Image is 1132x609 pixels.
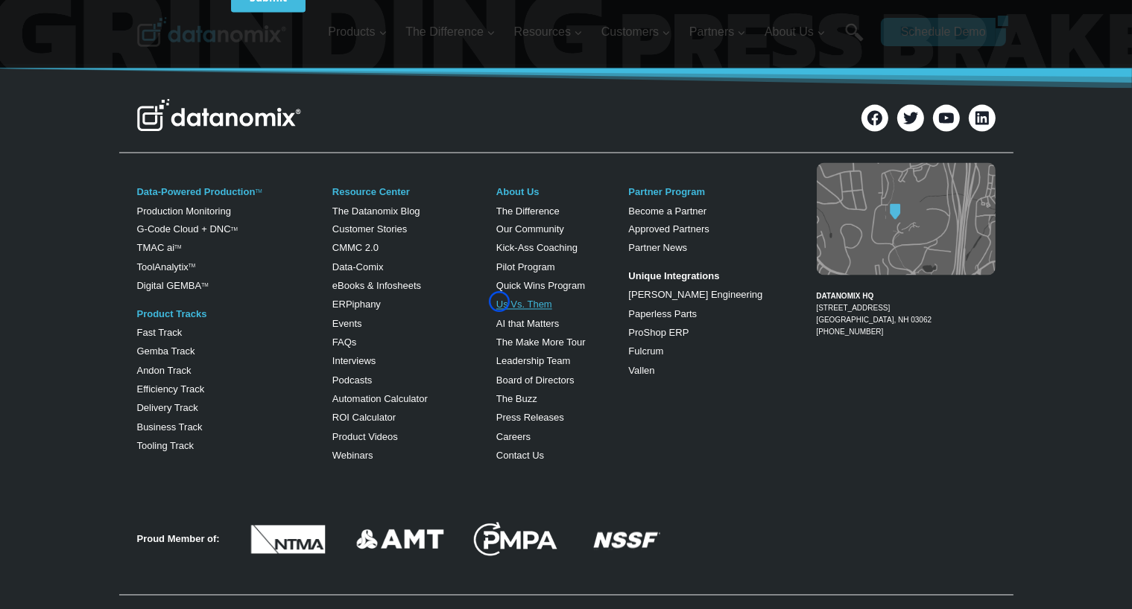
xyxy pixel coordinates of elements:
[496,262,555,273] a: Pilot Program
[817,279,996,339] figcaption: [PHONE_NUMBER]
[628,346,663,357] a: Fulcrum
[332,337,357,348] a: FAQs
[628,186,705,197] a: Partner Program
[496,299,552,310] a: Us Vs. Them
[255,188,262,194] a: TM
[332,394,428,405] a: Automation Calculator
[496,394,537,405] a: The Buzz
[137,262,189,273] a: ToolAnalytix
[137,205,231,217] a: Production Monitoring
[496,450,544,462] a: Contact Us
[137,224,238,235] a: G-Code Cloud + DNCTM
[332,243,379,254] a: CMMC 2.0
[496,432,531,443] a: Careers
[496,281,585,292] a: Quick Wins Program
[137,281,209,292] a: Digital GEMBATM
[231,226,238,232] sup: TM
[817,163,996,275] img: Datanomix map image
[332,412,396,424] a: ROI Calculator
[137,186,256,197] a: Data-Powered Production
[332,299,381,310] a: ERPiphany
[203,332,251,342] a: Privacy Policy
[335,1,383,14] span: Last Name
[496,319,560,330] a: AI that Matters
[628,205,706,217] a: Become a Partner
[628,328,689,339] a: ProShop ERP
[628,309,697,320] a: Paperless Parts
[496,375,575,386] a: Board of Directors
[332,432,398,443] a: Product Videos
[167,332,189,342] a: Terms
[817,304,932,325] a: [STREET_ADDRESS][GEOGRAPHIC_DATA], NH 03062
[7,345,247,602] iframe: Popup CTA
[137,309,207,320] a: Product Tracks
[332,205,420,217] a: The Datanomix Blog
[496,337,586,348] a: The Make More Tour
[332,319,362,330] a: Events
[174,245,181,250] sup: TM
[201,283,208,288] sup: TM
[332,281,421,292] a: eBooks & Infosheets
[332,262,384,273] a: Data-Comix
[332,375,372,386] a: Podcasts
[137,243,182,254] a: TMAC aiTM
[628,290,762,301] a: [PERSON_NAME] Engineering
[137,328,183,339] a: Fast Track
[628,271,719,282] strong: Unique Integrations
[496,224,564,235] a: Our Community
[137,99,301,132] img: Datanomix Logo
[332,356,376,367] a: Interviews
[628,366,654,377] a: Vallen
[496,356,571,367] a: Leadership Team
[332,224,407,235] a: Customer Stories
[628,224,709,235] a: Approved Partners
[335,184,393,197] span: State/Region
[496,186,540,197] a: About Us
[496,412,564,424] a: Press Releases
[335,62,402,75] span: Phone number
[332,186,410,197] a: Resource Center
[332,450,373,462] a: Webinars
[496,205,560,217] a: The Difference
[817,293,874,301] strong: DATANOMIX HQ
[628,243,687,254] a: Partner News
[189,264,195,269] a: TM
[496,243,578,254] a: Kick-Ass Coaching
